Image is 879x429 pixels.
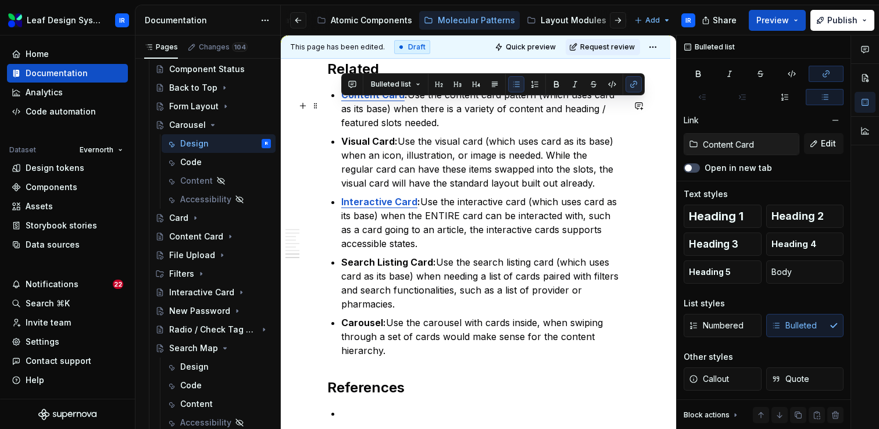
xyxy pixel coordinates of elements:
span: Heading 1 [689,210,744,222]
a: Settings [7,333,128,351]
span: Share [713,15,737,26]
div: Changes [199,42,248,52]
div: Layout Modules [541,15,606,26]
button: Edit [804,133,844,154]
img: 6e787e26-f4c0-4230-8924-624fe4a2d214.png [8,13,22,27]
a: Design tokens [7,159,128,177]
div: IR [265,138,268,149]
div: Notifications [26,278,78,290]
a: Code [162,153,276,171]
div: Content [180,175,213,187]
button: Numbered [684,314,762,337]
div: Search ⌘K [26,298,70,309]
span: Heading 2 [771,210,824,222]
div: Storybook stories [26,220,97,231]
div: Design [180,361,209,373]
a: File Upload [151,246,276,264]
a: Documentation [7,64,128,83]
h2: References [327,378,624,397]
span: Add [645,16,660,25]
div: Molecular Patterns [438,15,515,26]
span: Quote [771,373,809,385]
div: Components [26,181,77,193]
p: Use the interactive card (which uses card as its base) when the ENTIRE card can be interacted wit... [341,195,624,251]
a: Carousel [151,116,276,134]
div: File Upload [169,249,215,261]
a: Atomic Components [312,11,417,30]
span: Heading 3 [689,238,738,250]
div: Dataset [9,145,36,155]
span: Preview [756,15,789,26]
strong: : [405,89,408,101]
button: Heading 2 [766,205,844,228]
button: Request review [566,39,640,55]
a: Card [151,209,276,227]
div: Assets [26,201,53,212]
a: Code [162,376,276,395]
button: Heading 4 [766,233,844,256]
span: 22 [113,280,123,289]
div: Block actions [684,410,730,420]
div: Accessibility [180,194,231,205]
div: Back to Top [169,82,217,94]
div: Search Map [169,342,218,354]
div: Pages [144,42,178,52]
button: Add [631,12,674,28]
strong: Visual Card: [341,135,398,147]
div: Block actions [684,407,740,423]
a: Content Card [341,89,405,101]
div: Content [180,398,213,410]
div: IR [119,16,125,25]
div: Accessibility [180,417,231,428]
span: Heading 4 [771,238,816,250]
div: Code [180,156,202,168]
a: Back to Top [151,78,276,97]
span: Callout [689,373,729,385]
svg: Supernova Logo [38,409,97,420]
span: Heading 5 [689,266,731,278]
button: Share [696,10,744,31]
div: Filters [151,264,276,283]
p: Use the search listing card (which uses card as its base) when needing a list of cards paired wit... [341,255,624,311]
a: Content [162,171,276,190]
h2: Related [327,60,624,78]
a: Assets [7,197,128,216]
button: Contact support [7,352,128,370]
a: Invite team [7,313,128,332]
button: Leaf Design SystemIR [2,8,133,33]
div: New Password [169,305,230,317]
span: Numbered [689,320,744,331]
div: Help [26,374,44,386]
button: Search ⌘K [7,294,128,313]
a: Home [7,45,128,63]
button: Notifications22 [7,275,128,294]
div: Link [684,115,699,126]
a: Component Status [151,60,276,78]
span: Quick preview [506,42,556,52]
span: Body [771,266,792,278]
button: Help [7,371,128,389]
a: New Password [151,302,276,320]
div: IR [685,16,691,25]
button: Heading 1 [684,205,762,228]
a: Form Layout [151,97,276,116]
div: Atomic Components [331,15,412,26]
div: Other styles [684,351,733,363]
button: Publish [810,10,874,31]
div: Documentation [145,15,255,26]
a: DesignIR [162,134,276,153]
div: Text styles [684,188,728,200]
a: Content [162,395,276,413]
button: Quick preview [491,39,561,55]
a: Interactive Card [341,196,417,208]
a: Design [162,357,276,376]
a: Molecular Patterns [419,11,520,30]
a: Search Map [151,339,276,357]
div: Home [26,48,49,60]
p: Use the carousel with cards inside, when swiping through a set of cards would make sense for the ... [341,316,624,357]
strong: Carousel: [341,317,386,328]
button: Heading 5 [684,260,762,284]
